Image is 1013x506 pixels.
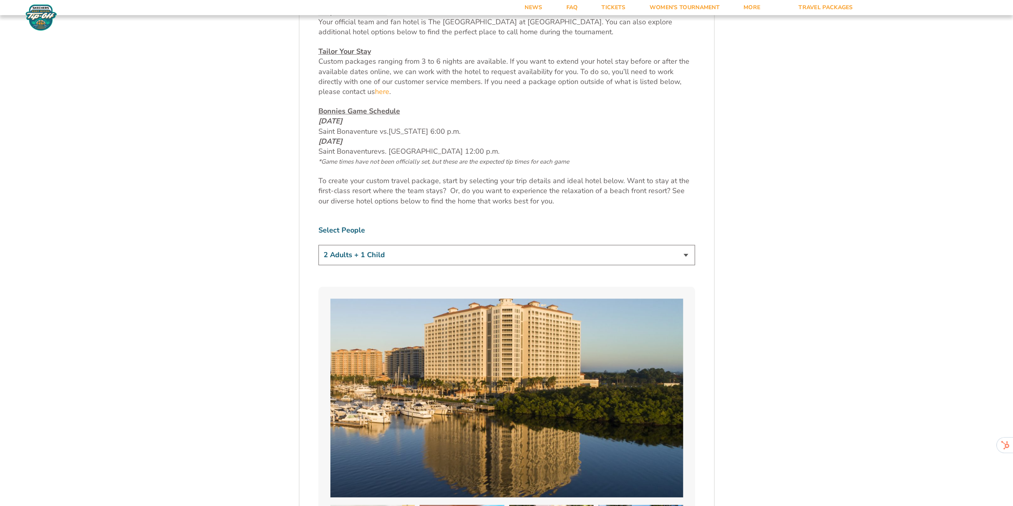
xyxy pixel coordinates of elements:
span: vs. [378,147,386,156]
img: Fort Myers Tip-Off [24,4,59,31]
p: Custom packages ranging from 3 to 6 nights are available. If you want to extend your hotel stay b... [318,47,695,97]
u: Stay With The Team [318,7,387,17]
span: *Game times have not been officially set, but these are the expected tip times for each game [318,158,569,166]
span: [US_STATE] 6:00 p.m. [388,127,461,136]
p: To create your custom travel package, start by selecting your trip details and ideal hotel below.... [318,176,695,206]
em: [DATE] [318,137,342,146]
u: Tailor Your Stay [318,47,371,56]
p: Your official team and fan hotel is The [GEOGRAPHIC_DATA] at [GEOGRAPHIC_DATA]. You can also expl... [318,7,695,37]
a: here [375,87,389,97]
span: vs. [380,127,388,136]
span: [GEOGRAPHIC_DATA] 12:00 p.m. [318,147,569,166]
label: Select People [318,225,695,235]
p: Saint Bonaventure Saint Bonaventure [318,106,695,166]
em: [DATE] [318,116,342,126]
u: Bonnies Game Schedule [318,106,400,116]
